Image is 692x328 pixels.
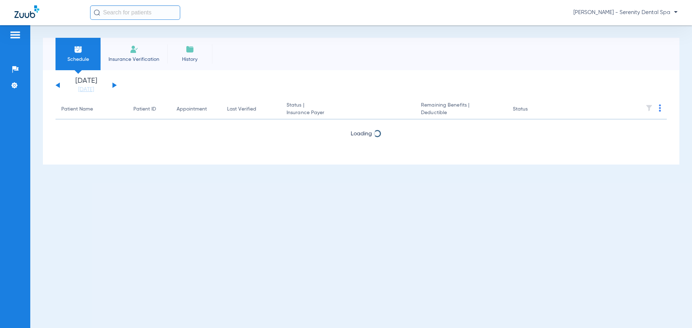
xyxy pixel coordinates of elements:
[130,45,138,54] img: Manual Insurance Verification
[646,104,653,112] img: filter.svg
[14,5,39,18] img: Zuub Logo
[227,105,256,113] div: Last Verified
[90,5,180,20] input: Search for patients
[65,86,108,93] a: [DATE]
[9,31,21,39] img: hamburger-icon
[281,99,415,120] th: Status |
[65,77,108,93] li: [DATE]
[287,109,409,117] span: Insurance Payer
[573,9,678,16] span: [PERSON_NAME] - Serenity Dental Spa
[106,56,162,63] span: Insurance Verification
[227,105,275,113] div: Last Verified
[173,56,207,63] span: History
[415,99,507,120] th: Remaining Benefits |
[421,109,501,117] span: Deductible
[507,99,556,120] th: Status
[133,105,156,113] div: Patient ID
[177,105,207,113] div: Appointment
[94,9,100,16] img: Search Icon
[351,131,372,137] span: Loading
[61,56,95,63] span: Schedule
[74,45,83,54] img: Schedule
[177,105,216,113] div: Appointment
[659,104,661,112] img: group-dot-blue.svg
[186,45,194,54] img: History
[133,105,165,113] div: Patient ID
[61,105,93,113] div: Patient Name
[61,105,122,113] div: Patient Name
